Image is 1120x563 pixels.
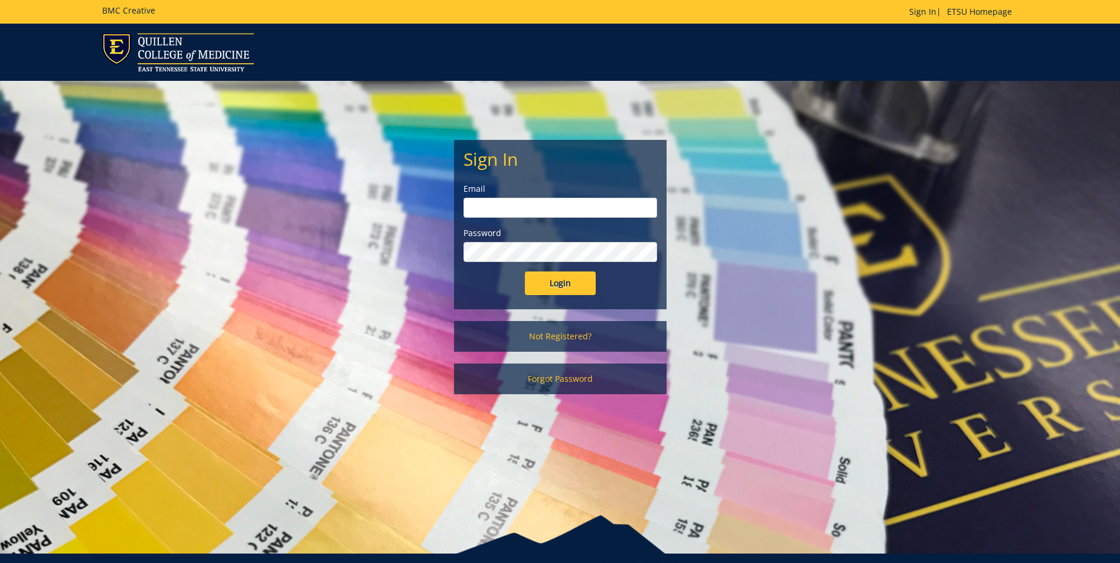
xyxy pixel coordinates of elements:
[102,6,155,15] h5: BMC Creative
[463,149,657,169] h2: Sign In
[525,271,596,295] input: Login
[909,6,936,17] a: Sign In
[463,183,657,195] label: Email
[941,6,1018,17] a: ETSU Homepage
[909,6,1018,18] p: |
[454,321,667,352] a: Not Registered?
[463,227,657,239] label: Password
[454,364,667,394] a: Forgot Password
[102,33,254,71] img: ETSU logo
